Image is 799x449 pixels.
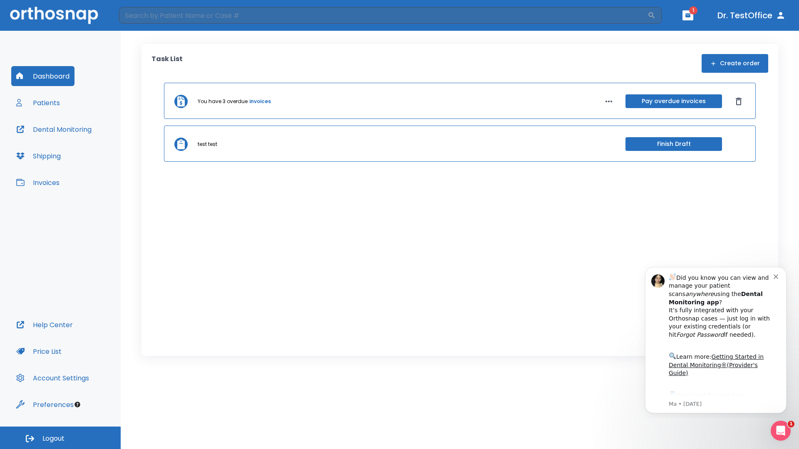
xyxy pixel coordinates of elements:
[625,137,722,151] button: Finish Draft
[714,8,789,23] button: Dr. TestOffice
[11,66,74,86] button: Dashboard
[625,94,722,108] button: Pay overdue invoices
[36,131,141,173] div: Download the app: | ​ Let us know if you need help getting started!
[198,141,217,148] p: test test
[11,368,94,388] button: Account Settings
[36,141,141,148] p: Message from Ma, sent 8w ago
[119,7,648,24] input: Search by Patient Name or Case #
[11,119,97,139] button: Dental Monitoring
[11,93,65,113] button: Patients
[11,315,78,335] button: Help Center
[10,7,98,24] img: Orthosnap
[732,95,745,108] button: Dismiss
[42,434,65,443] span: Logout
[11,395,79,414] button: Preferences
[151,54,183,73] p: Task List
[74,401,81,408] div: Tooltip anchor
[249,98,271,105] a: invoices
[633,259,799,418] iframe: Intercom notifications message
[36,133,110,148] a: App Store
[771,421,791,441] iframe: Intercom live chat
[11,173,65,192] button: Invoices
[702,54,768,73] button: Create order
[788,421,794,427] span: 1
[689,6,697,15] span: 1
[198,98,248,105] p: You have 3 overdue
[141,13,148,20] button: Dismiss notification
[11,341,67,361] button: Price List
[11,146,66,166] button: Shipping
